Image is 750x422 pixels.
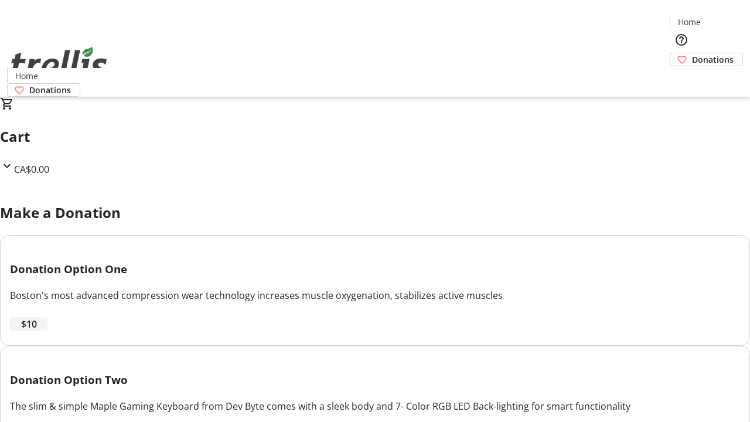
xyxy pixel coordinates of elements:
a: Home [8,70,45,82]
span: Donations [692,53,734,66]
button: Help [670,28,693,52]
a: Donations [670,53,743,66]
span: Donations [29,84,71,96]
span: Home [15,70,38,82]
button: $10 [10,317,47,331]
a: Donations [7,83,80,97]
span: $10 [21,317,37,331]
button: Cart [670,66,693,90]
a: Home [670,16,708,28]
img: Orient E2E Organization NDn1EePXOM's Logo [7,34,111,93]
span: Home [678,16,701,28]
span: CA$0.00 [14,163,49,176]
h3: Donation Option One [10,261,740,277]
div: The slim & simple Maple Gaming Keyboard from Dev Byte comes with a sleek body and 7- Color RGB LE... [10,399,740,413]
h3: Donation Option Two [10,372,740,388]
div: Boston's most advanced compression wear technology increases muscle oxygenation, stabilizes activ... [10,288,740,302]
